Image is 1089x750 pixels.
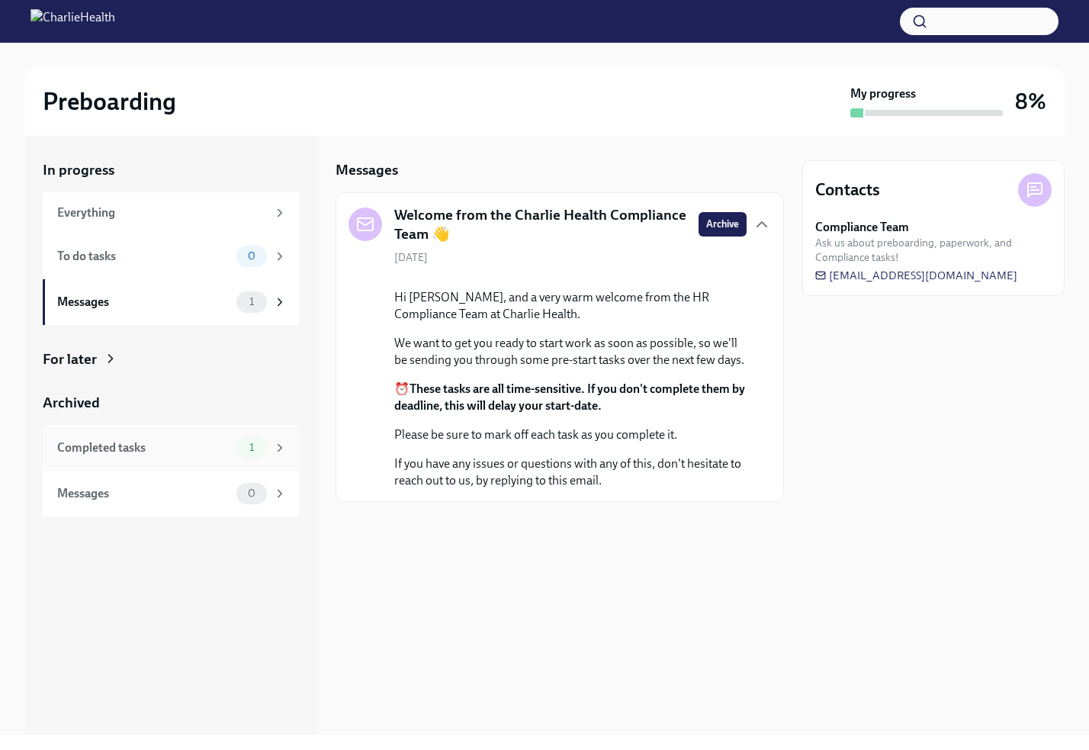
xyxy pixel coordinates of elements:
[699,212,747,237] button: Archive
[43,192,299,233] a: Everything
[43,233,299,279] a: To do tasks0
[43,279,299,325] a: Messages1
[43,160,299,180] a: In progress
[815,268,1017,283] a: [EMAIL_ADDRESS][DOMAIN_NAME]
[706,217,739,232] span: Archive
[394,381,747,414] p: ⏰
[394,250,428,265] span: [DATE]
[336,160,398,180] h5: Messages
[1015,88,1046,115] h3: 8%
[240,442,263,453] span: 1
[394,205,686,244] h5: Welcome from the Charlie Health Compliance Team 👋
[43,86,176,117] h2: Preboarding
[43,349,97,369] div: For later
[815,219,909,236] strong: Compliance Team
[43,471,299,517] a: Messages0
[239,488,265,499] span: 0
[239,250,265,262] span: 0
[394,335,747,369] p: We want to get you ready to start work as soon as possible, so we'll be sending you through some ...
[57,248,230,265] div: To do tasks
[31,9,115,34] img: CharlieHealth
[850,85,916,102] strong: My progress
[394,289,747,323] p: Hi [PERSON_NAME], and a very warm welcome from the HR Compliance Team at Charlie Health.
[43,425,299,471] a: Completed tasks1
[43,393,299,413] a: Archived
[815,179,880,201] h4: Contacts
[57,439,230,456] div: Completed tasks
[240,296,263,307] span: 1
[43,349,299,369] a: For later
[394,427,747,443] p: Please be sure to mark off each task as you complete it.
[57,204,267,221] div: Everything
[815,236,1052,265] span: Ask us about preboarding, paperwork, and Compliance tasks!
[57,485,230,502] div: Messages
[394,455,747,489] p: If you have any issues or questions with any of this, don't hesitate to reach out to us, by reply...
[394,381,745,413] strong: These tasks are all time-sensitive. If you don't complete them by deadline, this will delay your ...
[57,294,230,311] div: Messages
